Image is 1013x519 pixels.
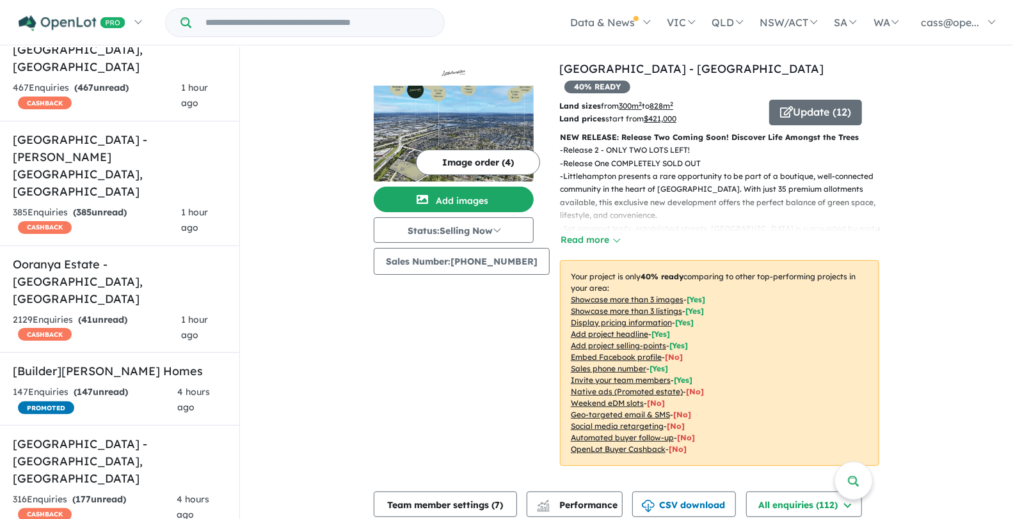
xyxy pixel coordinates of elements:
span: CASHBACK [18,328,72,341]
h5: [GEOGRAPHIC_DATA] - [PERSON_NAME][GEOGRAPHIC_DATA] , [GEOGRAPHIC_DATA] [13,131,227,200]
a: [GEOGRAPHIC_DATA] - [GEOGRAPHIC_DATA] [559,61,824,76]
span: 1 hour ago [182,82,209,109]
u: Automated buyer follow-up [571,433,674,442]
button: Status:Selling Now [374,217,534,243]
p: - Release 2 - ONLY TWO LOTS LEFT! [560,144,889,157]
u: 828 m [650,101,673,111]
button: CSV download [632,492,736,517]
button: All enquiries (112) [746,492,862,517]
span: [No] [647,398,665,408]
u: 300 m [619,101,642,111]
sup: 2 [639,100,642,107]
button: Sales Number:[PHONE_NUMBER] [374,248,550,275]
button: Update (12) [769,100,862,125]
span: CASHBACK [18,221,72,234]
button: Team member settings (7) [374,492,517,517]
span: [ Yes ] [674,375,692,385]
span: 40 % READY [564,81,630,93]
span: PROMOTED [18,401,74,414]
div: 467 Enquir ies [13,81,182,111]
button: Read more [560,233,620,247]
u: Social media retargeting [571,421,664,431]
div: 2129 Enquir ies [13,313,181,343]
img: Openlot PRO Logo White [19,15,125,31]
p: - Release One COMPLETELY SOLD OUT [560,157,889,170]
span: Performance [539,499,618,511]
img: Littlehampton Estate - Hampton Park [374,86,534,182]
span: [ Yes ] [685,306,704,316]
p: start from [559,112,760,125]
p: - Littlehampton presents a rare opportunity to be part of a boutique, well-connected community in... [560,170,889,222]
h5: Ooranya Estate - [GEOGRAPHIC_DATA] , [GEOGRAPHIC_DATA] [13,256,227,307]
u: Geo-targeted email & SMS [571,410,670,419]
span: to [642,101,673,111]
span: [ Yes ] [687,295,705,304]
u: Add project headline [571,329,648,339]
p: from [559,100,760,112]
span: 4 hours ago [178,386,211,413]
span: [No] [677,433,695,442]
strong: ( unread) [74,82,129,93]
u: Invite your team members [571,375,671,385]
p: NEW RELEASE: Release Two Coming Soon! Discover Life Amongst the Trees [560,131,879,144]
img: download icon [642,500,655,513]
span: [ No ] [665,352,683,362]
b: 40 % ready [641,272,683,281]
img: line-chart.svg [538,500,549,507]
h5: [Builder] [PERSON_NAME] Homes [13,362,227,380]
u: Sales phone number [571,364,646,373]
div: 147 Enquir ies [13,385,178,415]
input: Try estate name, suburb, builder or developer [194,9,442,36]
p: - Set amongst leafy, established streets, [GEOGRAPHIC_DATA] is surrounded by mature parklands and... [560,222,889,288]
b: Land sizes [559,101,601,111]
u: OpenLot Buyer Cashback [571,444,666,454]
img: bar-chart.svg [537,504,550,512]
u: Embed Facebook profile [571,352,662,362]
strong: ( unread) [72,493,126,505]
img: Littlehampton Estate - Hampton Park Logo [379,65,529,81]
button: Performance [527,492,623,517]
span: 385 [76,206,92,218]
b: Land prices [559,114,605,123]
a: Littlehampton Estate - Hampton Park LogoLittlehampton Estate - Hampton Park [374,60,534,182]
span: CASHBACK [18,97,72,109]
strong: ( unread) [73,206,127,218]
span: [No] [673,410,691,419]
strong: ( unread) [74,386,128,398]
span: 7 [495,499,500,511]
button: Image order (4) [416,150,540,175]
span: 177 [76,493,91,505]
p: Your project is only comparing to other top-performing projects in your area: - - - - - - - - - -... [560,260,879,466]
span: [ Yes ] [651,329,670,339]
span: 467 [77,82,93,93]
span: 41 [81,314,92,325]
u: Add project selling-points [571,341,666,350]
u: Display pricing information [571,318,672,327]
span: [ Yes ] [650,364,668,373]
sup: 2 [670,100,673,107]
span: [No] [667,421,685,431]
button: Add images [374,187,534,212]
span: [ Yes ] [669,341,688,350]
span: 1 hour ago [181,206,208,233]
u: Native ads (Promoted estate) [571,387,683,396]
span: [No] [686,387,704,396]
h5: [GEOGRAPHIC_DATA] - [GEOGRAPHIC_DATA] , [GEOGRAPHIC_DATA] [13,435,227,487]
span: 147 [77,386,93,398]
u: Weekend eDM slots [571,398,644,408]
span: cass@ope... [921,16,979,29]
u: $ 421,000 [644,114,676,123]
span: [ Yes ] [675,318,694,327]
div: 385 Enquir ies [13,205,181,236]
strong: ( unread) [78,314,127,325]
span: 1 hour ago [181,314,208,341]
u: Showcase more than 3 images [571,295,683,304]
u: Showcase more than 3 listings [571,306,682,316]
h5: Northside Estate - [PERSON_NAME][GEOGRAPHIC_DATA] , [GEOGRAPHIC_DATA] [13,24,227,75]
span: [No] [669,444,687,454]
